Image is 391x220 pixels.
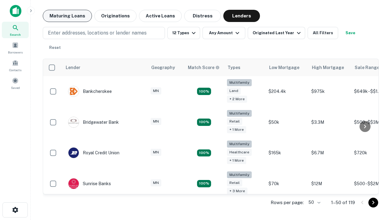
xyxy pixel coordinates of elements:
[68,86,79,97] img: picture
[68,117,119,128] div: Bridgewater Bank
[184,59,224,76] th: Capitalize uses an advanced AI algorithm to match your search with the best lender. The match sco...
[45,42,65,54] button: Reset
[151,87,161,94] div: MN
[203,27,245,39] button: Any Amount
[197,180,211,187] div: Matching Properties: 30, hasApolloMatch: undefined
[68,148,79,158] img: picture
[8,50,23,55] span: Borrowers
[66,64,80,71] div: Lender
[223,10,260,22] button: Lenders
[228,64,240,71] div: Types
[253,29,302,37] div: Originated Last Year
[11,85,20,90] span: Saved
[265,137,308,168] td: $165k
[308,137,351,168] td: $6.7M
[68,147,119,158] div: Royal Credit Union
[360,171,391,200] iframe: Chat Widget
[227,118,242,125] div: Retail
[167,27,200,39] button: 12 Types
[9,68,21,72] span: Contacts
[94,10,137,22] button: Originations
[227,171,252,178] div: Multifamily
[227,188,247,195] div: + 3 more
[151,149,161,156] div: MN
[308,107,351,138] td: $3.3M
[227,96,247,103] div: + 2 more
[308,76,351,107] td: $975k
[148,59,184,76] th: Geography
[197,88,211,95] div: Matching Properties: 20, hasApolloMatch: undefined
[139,10,182,22] button: Active Loans
[355,64,379,71] div: Sale Range
[68,178,79,189] img: picture
[269,64,299,71] div: Low Mortgage
[62,59,148,76] th: Lender
[227,157,246,164] div: + 1 more
[43,10,92,22] button: Maturing Loans
[224,59,265,76] th: Types
[227,179,242,186] div: Retail
[43,27,165,39] button: Enter addresses, locations or lender names
[2,22,29,38] a: Search
[331,199,355,206] p: 1–50 of 119
[68,86,112,97] div: Bankcherokee
[197,149,211,157] div: Matching Properties: 18, hasApolloMatch: undefined
[227,79,252,86] div: Multifamily
[341,27,360,39] button: Save your search to get updates of matches that match your search criteria.
[308,168,351,199] td: $12M
[10,5,21,17] img: capitalize-icon.png
[2,39,29,56] a: Borrowers
[151,118,161,125] div: MN
[312,64,344,71] div: High Mortgage
[265,76,308,107] td: $204.4k
[151,64,175,71] div: Geography
[227,87,241,94] div: Land
[227,110,252,117] div: Multifamily
[68,117,79,127] img: picture
[68,178,111,189] div: Sunrise Banks
[2,75,29,91] a: Saved
[306,198,321,207] div: 50
[308,27,338,39] button: All Filters
[308,59,351,76] th: High Mortgage
[227,126,246,133] div: + 1 more
[197,119,211,126] div: Matching Properties: 22, hasApolloMatch: undefined
[227,141,252,148] div: Multifamily
[227,149,252,156] div: Healthcare
[188,64,218,71] h6: Match Score
[2,57,29,74] a: Contacts
[48,29,147,37] p: Enter addresses, locations or lender names
[265,107,308,138] td: $50k
[151,179,161,186] div: MN
[184,10,221,22] button: Distress
[188,64,220,71] div: Capitalize uses an advanced AI algorithm to match your search with the best lender. The match sco...
[265,59,308,76] th: Low Mortgage
[271,199,304,206] p: Rows per page:
[368,198,378,207] button: Go to next page
[265,168,308,199] td: $70k
[248,27,305,39] button: Originated Last Year
[10,32,21,37] span: Search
